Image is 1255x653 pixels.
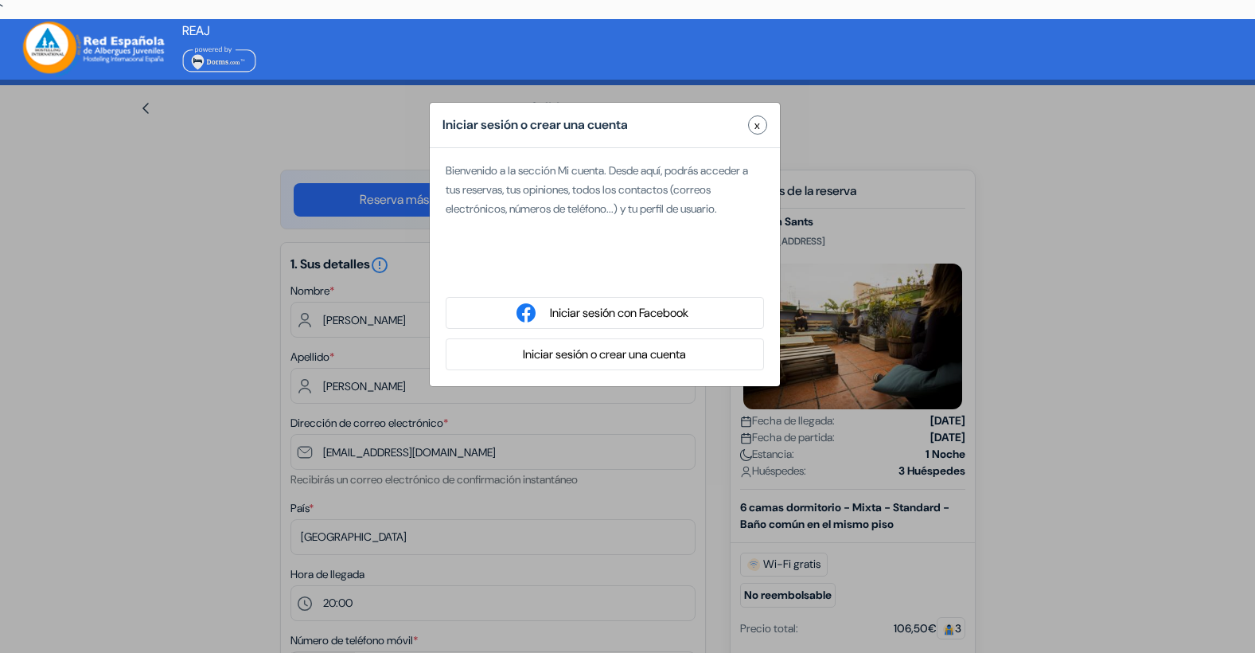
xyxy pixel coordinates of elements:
[545,303,693,323] button: Iniciar sesión con Facebook
[518,345,691,365] button: Iniciar sesión o crear una cuenta
[516,303,536,323] img: facebook_login.svg
[438,254,772,289] iframe: Botón Iniciar sesión con Google
[182,22,210,39] span: REAJ
[446,163,748,216] span: Bienvenido a la sección Mi cuenta. Desde aquí, podrás acceder a tus reservas, tus opiniones, todo...
[754,117,760,134] span: x
[748,115,767,135] button: Close
[442,115,628,135] h5: Iniciar sesión o crear una cuenta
